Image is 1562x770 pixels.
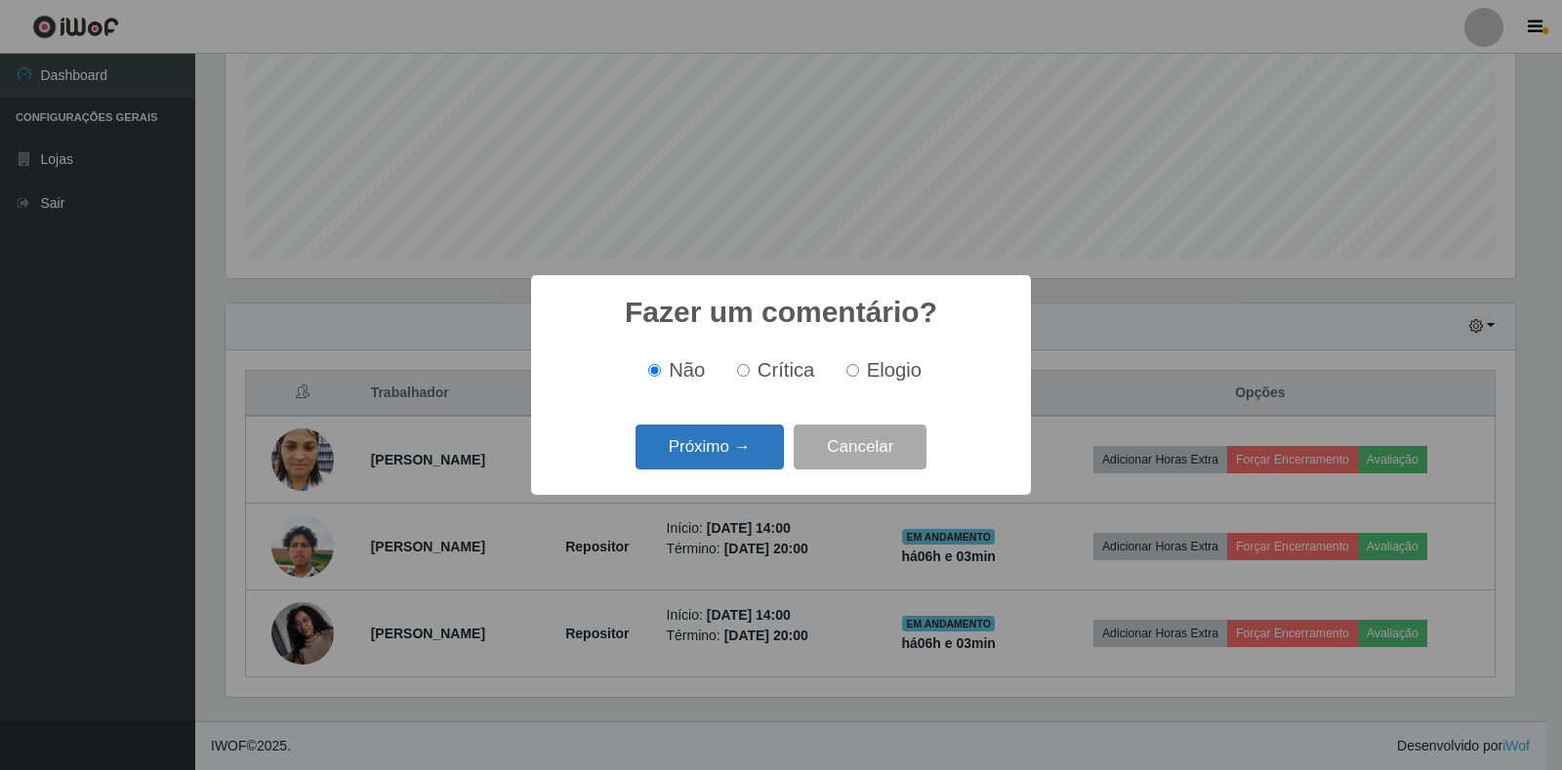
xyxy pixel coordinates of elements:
input: Não [648,364,661,377]
span: Elogio [867,359,922,381]
input: Elogio [846,364,859,377]
span: Crítica [758,359,815,381]
input: Crítica [737,364,750,377]
button: Próximo → [636,425,784,470]
h2: Fazer um comentário? [625,295,937,330]
button: Cancelar [794,425,926,470]
span: Não [669,359,705,381]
